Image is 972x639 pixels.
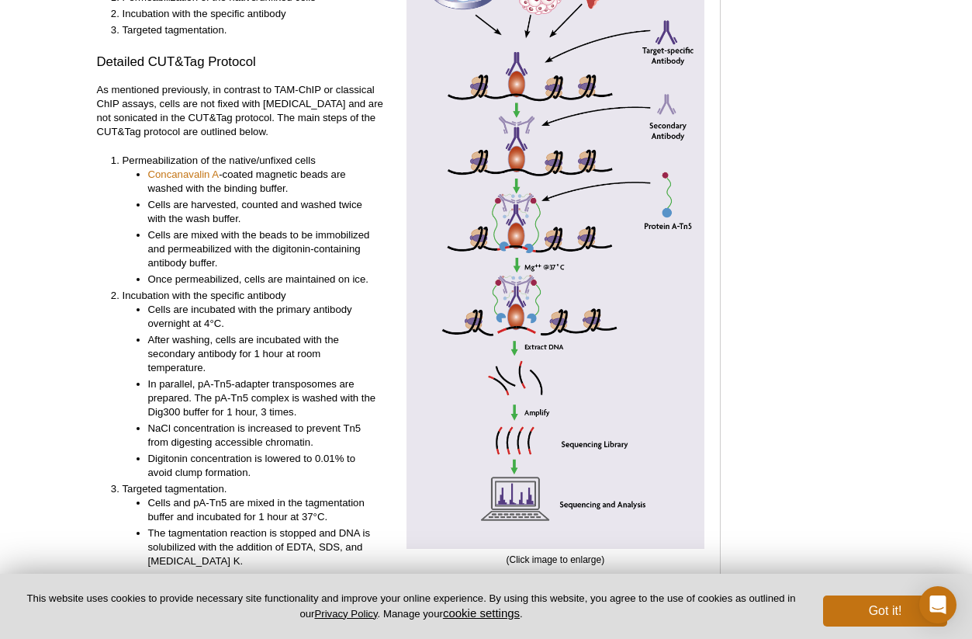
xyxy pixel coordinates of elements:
[148,228,379,270] li: Cells are mixed with the beads to be immobilized and permeabilized with the digitonin-containing ...
[148,526,379,568] li: The tagmentation reaction is stopped and DNA is solubilized with the addition of EDTA, SDS, and [...
[123,23,379,37] li: Targeted tagmentation.
[148,168,220,182] a: Concanavalin A
[148,422,379,450] li: NaCl concentration is increased to prevent Tn5 from digesting accessible chromatin.
[823,596,947,627] button: Got it!
[443,606,520,620] button: cookie settings
[148,168,379,196] li: -coated magnetic beads are washed with the binding buffer.
[919,586,956,623] div: Open Intercom Messenger
[97,53,395,71] h3: Detailed CUT&Tag Protocol
[97,83,395,139] p: As mentioned previously, in contrast to TAM-ChIP or classical ChIP assays, cells are not fixed wi...
[148,571,379,599] li: DNA is extracted by phenol/chloroform and precipitated with [MEDICAL_DATA].
[148,496,379,524] li: Cells and pA-Tn5 are mixed in the tagmentation buffer and incubated for 1 hour at 37°C.
[148,377,379,419] li: In parallel, pA-Tn5-adapter transposomes are prepared. The pA-Tn5 complex is washed with the Dig3...
[314,608,377,620] a: Privacy Policy
[148,303,379,331] li: Cells are incubated with the primary antibody overnight at 4°C.
[123,289,379,480] li: Incubation with the specific antibody
[148,198,379,226] li: Cells are harvested, counted and washed twice with the wash buffer.
[123,7,379,21] li: Incubation with the specific antibody
[25,592,797,621] p: This website uses cookies to provide necessary site functionality and improve your online experie...
[148,273,379,287] li: Once permeabilized, cells are maintained on ice.
[148,333,379,375] li: After washing, cells are incubated with the secondary antibody for 1 hour at room temperature.
[148,452,379,480] li: Digitonin concentration is lowered to 0.01% to avoid clump formation.
[123,154,379,287] li: Permeabilization of the native/unfixed cells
